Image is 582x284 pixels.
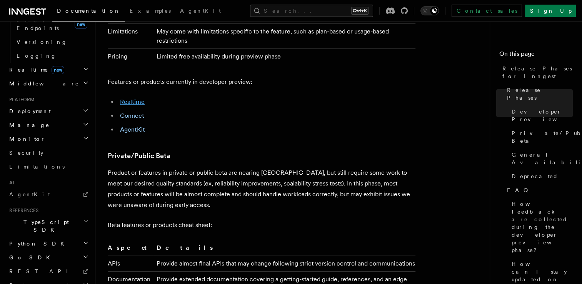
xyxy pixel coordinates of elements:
[153,48,415,64] td: Limited free availability during preview phase
[108,167,415,210] p: Product or features in private or public beta are nearing [GEOGRAPHIC_DATA], but still require so...
[17,53,57,59] span: Logging
[13,49,90,63] a: Logging
[6,63,90,77] button: Realtimenew
[6,132,90,146] button: Monitor
[180,8,221,14] span: AgentKit
[52,2,125,22] a: Documentation
[6,135,45,143] span: Monitor
[509,126,573,148] a: Private/Public Beta
[6,207,38,214] span: References
[6,160,90,174] a: Limitations
[175,2,225,21] a: AgentKit
[6,251,90,264] button: Go SDK
[6,254,55,261] span: Go SDK
[153,256,415,271] td: Provide almost final APIs that may change following strict version control and communications
[6,66,64,74] span: Realtime
[6,240,69,247] span: Python SDK
[17,39,67,45] span: Versioning
[504,83,573,105] a: Release Phases
[9,268,75,274] span: REST API
[512,172,558,180] span: Deprecated
[509,148,573,169] a: General Availability
[6,264,90,278] a: REST API
[120,98,145,105] a: Realtime
[509,105,573,126] a: Developer Preview
[125,2,175,21] a: Examples
[108,48,153,64] td: Pricing
[512,200,573,254] span: How feedback are collected during the developer preview phase?
[6,97,35,103] span: Platform
[452,5,522,17] a: Contact sales
[351,7,369,15] kbd: Ctrl+K
[6,180,14,186] span: AI
[130,8,171,14] span: Examples
[9,191,50,197] span: AgentKit
[153,23,415,48] td: May come with limitations specific to the feature, such as plan-based or usage-based restrictions
[9,164,65,170] span: Limitations
[6,146,90,160] a: Security
[525,5,576,17] a: Sign Up
[6,80,79,87] span: Middleware
[120,126,145,133] a: AgentKit
[507,86,573,102] span: Release Phases
[13,13,90,35] a: REST Endpointsnew
[6,237,90,251] button: Python SDK
[509,169,573,183] a: Deprecated
[108,150,170,161] a: Private/Public Beta
[108,256,153,271] td: APIs
[507,186,532,194] span: FAQ
[9,150,43,156] span: Security
[6,187,90,201] a: AgentKit
[504,183,573,197] a: FAQ
[6,77,90,90] button: Middleware
[250,5,373,17] button: Search...Ctrl+K
[13,35,90,49] a: Versioning
[108,77,415,87] p: Features or products currently in developer preview:
[108,220,415,231] p: Beta features or products cheat sheet:
[57,8,120,14] span: Documentation
[6,218,83,234] span: TypeScript SDK
[6,215,90,237] button: TypeScript SDK
[499,62,573,83] a: Release Phases for Inngest
[6,118,90,132] button: Manage
[108,243,153,256] th: Aspect
[120,112,144,119] a: Connect
[6,104,90,118] button: Deployment
[509,197,573,257] a: How feedback are collected during the developer preview phase?
[75,20,87,29] span: new
[499,49,573,62] h4: On this page
[153,243,415,256] th: Details
[420,6,439,15] button: Toggle dark mode
[52,66,64,74] span: new
[502,65,573,80] span: Release Phases for Inngest
[512,108,576,123] span: Developer Preview
[6,107,51,115] span: Deployment
[108,23,153,48] td: Limitations
[6,121,50,129] span: Manage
